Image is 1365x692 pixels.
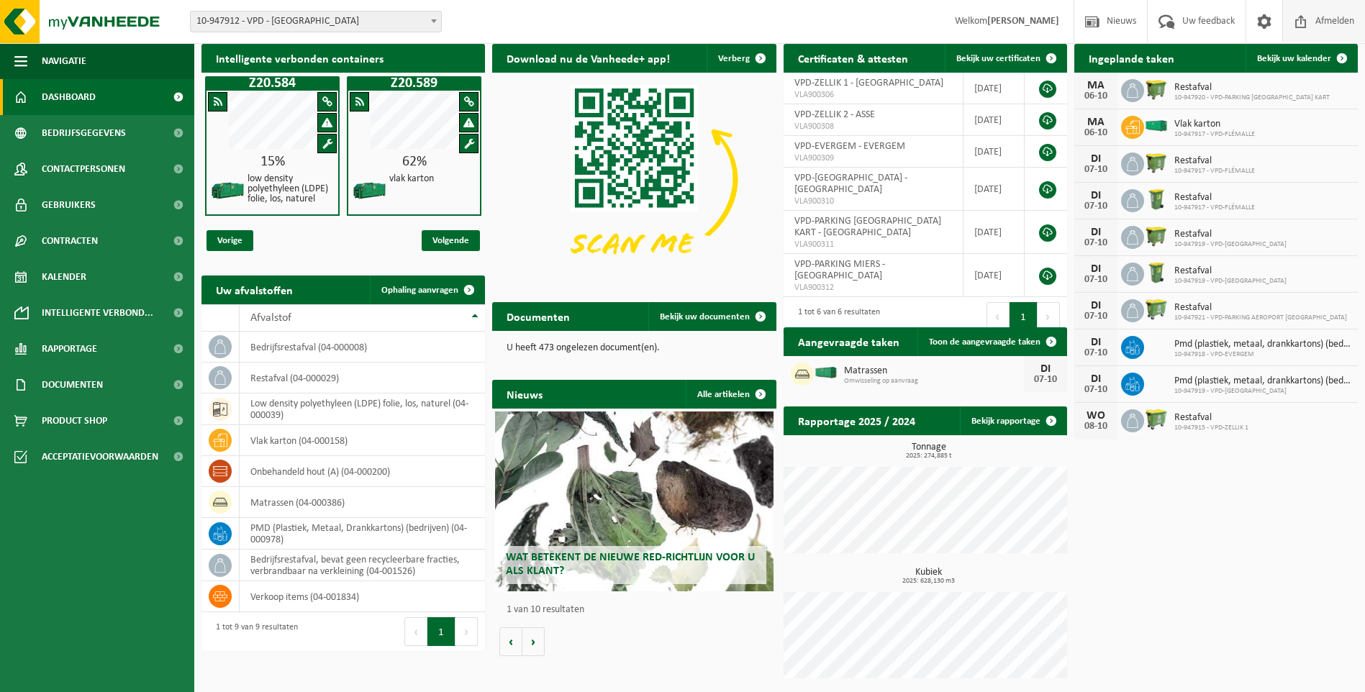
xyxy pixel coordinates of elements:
[1174,265,1287,277] span: Restafval
[1144,260,1169,285] img: WB-0240-HPE-GN-50
[42,43,86,79] span: Navigatie
[1144,119,1169,132] img: HK-XR-30-GN-00
[794,109,875,120] span: VPD-ZELLIK 2 - ASSE
[791,578,1067,585] span: 2025: 628,130 m3
[350,76,478,91] h1: Z20.589
[1081,201,1110,211] div: 07-10
[844,365,1024,377] span: Matrassen
[209,76,336,91] h1: Z20.584
[42,115,126,151] span: Bedrijfsgegevens
[1081,300,1110,311] div: DI
[248,174,333,204] h4: low density polyethyleen (LDPE) folie, los, naturel
[1081,311,1110,322] div: 07-10
[240,581,485,612] td: verkoop items (04-001834)
[42,259,86,295] span: Kalender
[963,211,1025,254] td: [DATE]
[1031,375,1060,385] div: 07-10
[1144,224,1169,248] img: WB-1100-HPE-GN-50
[240,550,485,581] td: bedrijfsrestafval, bevat geen recycleerbare fracties, verbrandbaar na verkleining (04-001526)
[1174,155,1255,167] span: Restafval
[1144,187,1169,211] img: WB-0240-HPE-GN-50
[1074,44,1189,72] h2: Ingeplande taken
[1081,337,1110,348] div: DI
[929,337,1040,347] span: Toon de aangevraagde taken
[784,406,930,434] h2: Rapportage 2025 / 2024
[492,302,584,330] h2: Documenten
[210,173,246,209] img: HK-XZ-20-GN-00
[718,54,750,63] span: Verberg
[42,439,158,475] span: Acceptatievoorwaarden
[370,276,484,304] a: Ophaling aanvragen
[707,44,775,73] button: Verberg
[42,151,125,187] span: Contactpersonen
[963,104,1025,136] td: [DATE]
[1038,302,1060,331] button: Next
[794,173,907,195] span: VPD-[GEOGRAPHIC_DATA] - [GEOGRAPHIC_DATA]
[1081,153,1110,165] div: DI
[348,155,480,169] div: 62%
[201,44,485,72] h2: Intelligente verbonden containers
[1174,94,1330,102] span: 10-947920 - VPD-PARKING [GEOGRAPHIC_DATA] KART
[844,377,1024,386] span: Omwisseling op aanvraag
[455,617,478,646] button: Next
[492,73,776,286] img: Download de VHEPlus App
[963,168,1025,211] td: [DATE]
[784,44,922,72] h2: Certificaten & attesten
[794,78,943,88] span: VPD-ZELLIK 1 - [GEOGRAPHIC_DATA]
[794,259,885,281] span: VPD-PARKING MIERS - [GEOGRAPHIC_DATA]
[1081,422,1110,432] div: 08-10
[1081,238,1110,248] div: 07-10
[1174,277,1287,286] span: 10-947919 - VPD-[GEOGRAPHIC_DATA]
[1174,314,1347,322] span: 10-947921 - VPD-PARKING AEROPORT [GEOGRAPHIC_DATA]
[42,331,97,367] span: Rapportage
[499,627,522,656] button: Vorige
[495,411,773,591] a: Wat betekent de nieuwe RED-richtlijn voor u als klant?
[1081,348,1110,358] div: 07-10
[240,456,485,487] td: onbehandeld hout (A) (04-000200)
[987,302,1010,331] button: Previous
[1174,302,1347,314] span: Restafval
[1010,302,1038,331] button: 1
[794,196,952,207] span: VLA900310
[963,73,1025,104] td: [DATE]
[250,312,291,324] span: Afvalstof
[1174,350,1351,359] span: 10-947918 - VPD-EVERGEM
[1174,167,1255,176] span: 10-947917 - VPD-FLÉMALLE
[1174,204,1255,212] span: 10-947917 - VPD-FLÉMALLE
[522,627,545,656] button: Volgende
[1031,363,1060,375] div: DI
[956,54,1040,63] span: Bekijk uw certificaten
[240,332,485,363] td: bedrijfsrestafval (04-000008)
[794,141,905,152] span: VPD-EVERGEM - EVERGEM
[794,216,941,238] span: VPD-PARKING [GEOGRAPHIC_DATA] KART - [GEOGRAPHIC_DATA]
[791,452,1067,460] span: 2025: 274,885 t
[686,380,775,409] a: Alle artikelen
[814,366,838,379] img: HK-XA-40-GN-00
[1144,150,1169,175] img: WB-1100-HPE-GN-50
[794,152,952,164] span: VLA900309
[1144,407,1169,432] img: WB-0660-HPE-GN-50
[240,393,485,425] td: low density polyethyleen (LDPE) folie, los, naturel (04-000039)
[1081,91,1110,101] div: 06-10
[917,327,1066,356] a: Toon de aangevraagde taken
[1081,80,1110,91] div: MA
[42,367,103,403] span: Documenten
[1081,165,1110,175] div: 07-10
[240,518,485,550] td: PMD (Plastiek, Metaal, Drankkartons) (bedrijven) (04-000978)
[1174,375,1351,387] span: Pmd (plastiek, metaal, drankkartons) (bedrijven)
[422,230,480,251] span: Volgende
[945,44,1066,73] a: Bekijk uw certificaten
[1174,387,1351,396] span: 10-947919 - VPD-[GEOGRAPHIC_DATA]
[660,312,750,322] span: Bekijk uw documenten
[1246,44,1356,73] a: Bekijk uw kalender
[1081,263,1110,275] div: DI
[1174,229,1287,240] span: Restafval
[240,487,485,518] td: matrassen (04-000386)
[42,403,107,439] span: Product Shop
[352,173,388,209] img: HK-XZ-20-GN-00
[791,568,1067,585] h3: Kubiek
[492,44,684,72] h2: Download nu de Vanheede+ app!
[427,617,455,646] button: 1
[1081,275,1110,285] div: 07-10
[1144,297,1169,322] img: WB-0660-HPE-GN-50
